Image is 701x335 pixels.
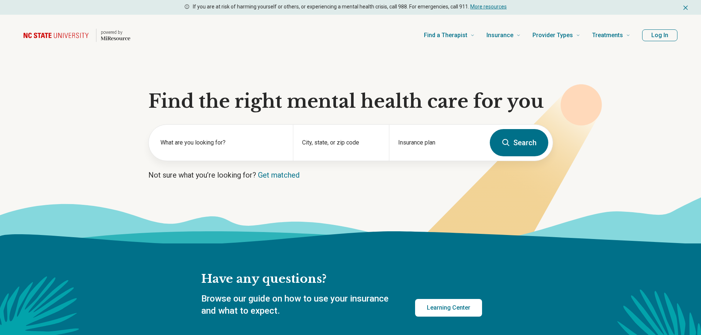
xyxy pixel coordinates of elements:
[532,30,573,40] span: Provider Types
[424,30,467,40] span: Find a Therapist
[415,299,482,317] a: Learning Center
[470,4,507,10] a: More resources
[148,90,553,113] h1: Find the right mental health care for you
[490,129,548,156] button: Search
[201,293,397,317] p: Browse our guide on how to use your insurance and what to expect.
[592,21,630,50] a: Treatments
[592,30,623,40] span: Treatments
[101,29,130,35] p: powered by
[160,138,284,147] label: What are you looking for?
[682,3,689,12] button: Dismiss
[148,170,553,180] p: Not sure what you’re looking for?
[424,21,475,50] a: Find a Therapist
[486,30,513,40] span: Insurance
[258,171,300,179] a: Get matched
[193,3,507,11] p: If you are at risk of harming yourself or others, or experiencing a mental health crisis, call 98...
[201,271,482,287] h2: Have any questions?
[486,21,521,50] a: Insurance
[642,29,677,41] button: Log In
[532,21,580,50] a: Provider Types
[24,24,130,47] a: Home page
